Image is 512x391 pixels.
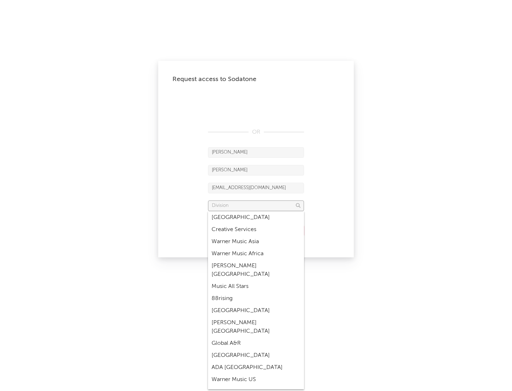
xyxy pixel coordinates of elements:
[208,361,304,374] div: ADA [GEOGRAPHIC_DATA]
[208,147,304,158] input: First Name
[172,75,340,84] div: Request access to Sodatone
[208,317,304,337] div: [PERSON_NAME] [GEOGRAPHIC_DATA]
[208,337,304,349] div: Global A&R
[208,349,304,361] div: [GEOGRAPHIC_DATA]
[208,374,304,386] div: Warner Music US
[208,183,304,193] input: Email
[208,128,304,136] div: OR
[208,224,304,236] div: Creative Services
[208,236,304,248] div: Warner Music Asia
[208,248,304,260] div: Warner Music Africa
[208,260,304,280] div: [PERSON_NAME] [GEOGRAPHIC_DATA]
[208,211,304,224] div: [GEOGRAPHIC_DATA]
[208,165,304,176] input: Last Name
[208,305,304,317] div: [GEOGRAPHIC_DATA]
[208,200,304,211] input: Division
[208,280,304,293] div: Music All Stars
[208,293,304,305] div: 88rising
